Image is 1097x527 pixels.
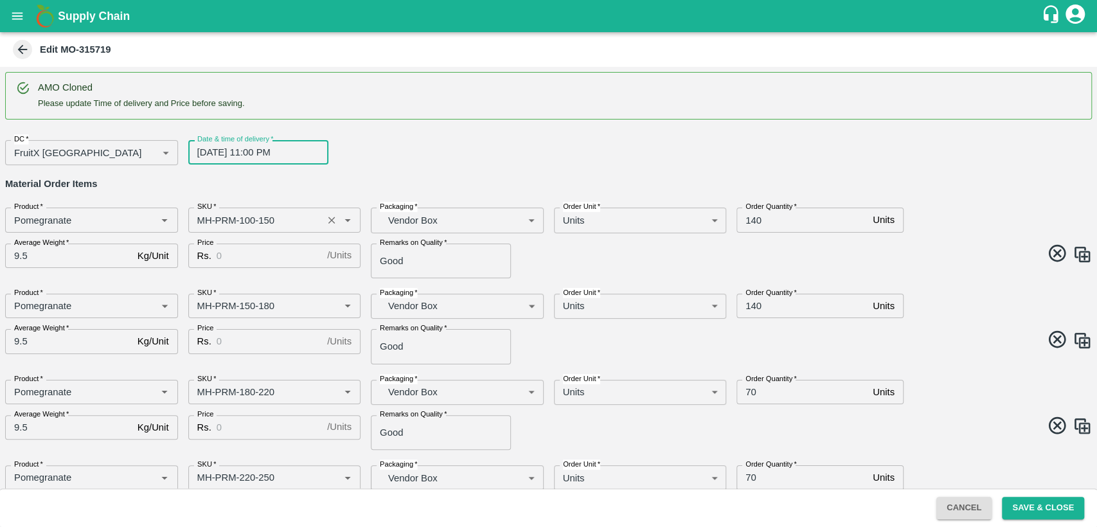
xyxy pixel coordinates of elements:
button: Cancel [936,497,992,519]
label: Product [14,374,43,384]
label: Product [14,288,43,298]
button: open drawer [3,1,32,31]
label: Average Weight [14,323,69,334]
p: Units [563,471,585,485]
p: Units [873,385,895,399]
button: Open [339,469,356,486]
img: logo [32,3,58,29]
div: Please update Time of delivery and Price before saving. [38,76,245,115]
input: 0 [5,415,132,440]
strong: Material Order Items [5,179,98,189]
p: Vendor Box [388,471,523,485]
label: SKU [197,202,216,212]
p: Kg/Unit [138,334,169,348]
button: Open [339,298,356,314]
label: Order Quantity [745,288,797,298]
label: Order Unit [563,460,600,470]
label: Price [197,238,213,248]
input: 0 [217,415,322,440]
label: Packaging [380,374,418,384]
b: Edit MO-315719 [40,44,111,55]
p: Rs. [197,420,211,434]
p: Kg/Unit [138,420,169,434]
b: Supply Chain [58,10,130,22]
p: Units [873,213,895,227]
label: SKU [197,374,216,384]
input: 0 [736,380,868,404]
label: Average Weight [14,409,69,420]
input: 0 [736,208,868,232]
p: Units [873,470,895,485]
img: CloneIcon [1073,331,1092,350]
div: customer-support [1041,4,1064,28]
p: Units [873,299,895,313]
input: 0 [217,244,322,268]
label: Price [197,409,213,420]
label: Order Quantity [745,460,797,470]
button: Open [156,211,173,228]
label: Packaging [380,288,418,298]
label: Product [14,202,43,212]
input: 0 [736,465,868,490]
label: Order Unit [563,374,600,384]
p: Vendor Box [388,385,523,399]
label: Order Unit [563,288,600,298]
div: AMO Cloned [38,80,245,94]
img: CloneIcon [1073,416,1092,436]
label: Remarks on Quality [380,409,447,420]
label: DC [14,134,29,145]
label: Remarks on Quality [380,323,447,334]
button: Open [156,384,173,400]
input: 0 [736,294,868,318]
a: Supply Chain [58,7,1041,25]
label: Packaging [380,202,418,212]
button: Clear [323,211,341,229]
p: Rs. [197,249,211,263]
input: 0 [217,329,322,353]
button: Open [339,384,356,400]
button: Open [156,298,173,314]
label: Date & time of delivery [197,134,274,145]
p: Units [563,385,585,399]
button: Open [339,211,356,228]
p: FruitX [GEOGRAPHIC_DATA] [14,146,141,160]
p: Vendor Box [388,299,523,313]
label: SKU [197,288,216,298]
button: Save & Close [1002,497,1084,519]
p: Vendor Box [388,213,523,228]
p: Kg/Unit [138,249,169,263]
p: Units [563,213,585,228]
label: Order Quantity [745,202,797,212]
p: Units [563,299,585,313]
div: account of current user [1064,3,1087,30]
label: Average Weight [14,238,69,248]
input: 0 [5,244,132,268]
p: Rs. [197,334,211,348]
label: Remarks on Quality [380,238,447,248]
label: Packaging [380,460,418,470]
img: CloneIcon [1073,245,1092,264]
label: Product [14,460,43,470]
input: 0 [5,329,132,353]
label: SKU [197,460,216,470]
input: Choose date, selected date is Sep 16, 2025 [188,140,319,165]
button: Open [156,469,173,486]
label: Order Quantity [745,374,797,384]
label: Price [197,323,213,334]
label: Order Unit [563,202,600,212]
